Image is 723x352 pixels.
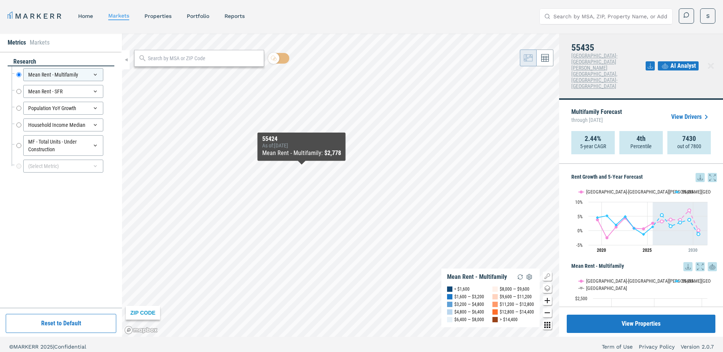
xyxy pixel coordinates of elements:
[579,189,666,195] button: Show Minneapolis-St. Paul-Bloomington, MN-WI
[579,278,595,284] button: Show USA
[13,344,40,350] span: MARKERR
[596,216,599,219] path: Monday, 29 Jul, 20:00, 4.52. 55435.
[615,223,618,226] path: Thursday, 29 Jul, 20:00, 1.94. 55435.
[571,182,711,258] svg: Interactive chart
[575,200,583,205] text: 10%
[224,13,245,19] a: reports
[606,214,609,217] path: Wednesday, 29 Jul, 20:00, 5.14. 55435.
[500,301,534,308] div: $11,200 — $12,800
[543,308,552,317] button: Zoom out map button
[40,344,54,350] span: 2025 |
[585,135,601,142] strong: 2.44%
[679,221,682,224] path: Saturday, 29 Jul, 20:00, 2.83. 55435.
[580,142,606,150] p: 5-year CAGR
[543,284,552,293] button: Change style map button
[682,278,693,284] text: 55435
[674,271,694,277] button: Show 55435
[576,243,583,248] text: -5%
[454,285,470,293] div: < $1,600
[8,11,63,21] a: MARKERR
[124,326,158,334] a: Mapbox logo
[122,34,559,337] canvas: Map
[651,225,654,228] path: Tuesday, 29 Jul, 20:00, 1.32. 55435.
[706,12,710,20] span: S
[658,61,699,70] button: AI Analyst
[579,271,666,277] button: Show Minneapolis-St. Paul-Bloomington, MN-WI
[543,320,552,330] button: Other options map button
[697,232,700,235] path: Monday, 29 Jul, 20:00, -1.21. 55435.
[23,102,103,115] div: Population YoY Growth
[500,285,529,293] div: $8,000 — $9,600
[642,233,645,236] path: Monday, 29 Jul, 20:00, -1.31. 55435.
[54,344,86,350] span: Confidential
[500,316,518,323] div: > $14,400
[571,43,646,53] h4: 55435
[660,213,664,216] path: Wednesday, 29 Jul, 20:00, 5.42. 55435.
[633,227,636,230] path: Saturday, 29 Jul, 20:00, 0.77. 55435.
[324,149,341,157] b: $2,778
[543,272,552,281] button: Show/Hide Legend Map Button
[23,160,103,173] div: (Select Metric)
[8,58,114,66] div: research
[670,61,696,70] span: AI Analyst
[23,68,103,81] div: Mean Rent - Multifamily
[682,135,696,142] strong: 7430
[700,8,715,24] button: S
[262,136,341,142] div: 55424
[660,220,664,223] path: Wednesday, 29 Jul, 20:00, 3.2. Minneapolis-St. Paul-Bloomington, MN-WI.
[500,293,532,301] div: $9,600 — $11,200
[567,315,715,333] button: View Properties
[454,301,484,308] div: $3,200 — $4,800
[688,218,691,221] path: Sunday, 29 Jul, 20:00, 3.77. 55435.
[500,308,534,316] div: $12,800 — $14,400
[597,248,606,253] tspan: 2020
[23,135,103,156] div: MF - Total Units - Under Construction
[144,13,172,19] a: properties
[553,9,668,24] input: Search by MSA, ZIP, Property Name, or Address
[674,189,694,195] button: Show 55435
[543,296,552,305] button: Zoom in map button
[571,53,617,89] span: [GEOGRAPHIC_DATA]-[GEOGRAPHIC_DATA][PERSON_NAME][GEOGRAPHIC_DATA], [GEOGRAPHIC_DATA]-[GEOGRAPHIC_...
[577,214,583,219] text: 5%
[516,272,525,282] img: Reload Legend
[454,316,484,323] div: $6,400 — $8,000
[454,308,484,316] div: $4,800 — $6,400
[671,112,711,122] a: View Drivers
[639,343,675,350] a: Privacy Policy
[23,118,103,131] div: Household Income Median
[23,85,103,98] div: Mean Rent - SFR
[602,343,633,350] a: Term of Use
[669,218,672,221] path: Thursday, 29 Jul, 20:00, 3.82. Minneapolis-St. Paul-Bloomington, MN-WI.
[688,248,697,253] tspan: 2030
[148,54,260,62] input: Search by MSA or ZIP Code
[262,149,341,158] div: Mean Rent - Multifamily :
[9,344,13,350] span: ©
[586,285,627,291] text: [GEOGRAPHIC_DATA]
[571,115,622,125] span: through [DATE]
[624,215,627,218] path: Friday, 29 Jul, 20:00, 4.9. 55435.
[447,273,507,281] div: Mean Rent - Multifamily
[677,142,701,150] p: out of 7800
[108,13,129,19] a: markets
[643,248,652,253] tspan: 2025
[8,38,26,47] li: Metrics
[577,228,583,234] text: 0%
[681,343,714,350] a: Version 2.0.7
[262,136,341,158] div: Map Tooltip Content
[571,182,717,258] div: Rent Growth and 5-Year Forecast. Highcharts interactive chart.
[688,209,691,212] path: Sunday, 29 Jul, 20:00, 7.03. Minneapolis-St. Paul-Bloomington, MN-WI.
[187,13,209,19] a: Portfolio
[30,38,50,47] li: Markets
[571,109,622,125] p: Multifamily Forecast
[669,225,672,228] path: Thursday, 29 Jul, 20:00, 1.53. 55435.
[575,296,587,301] text: $2,500
[636,135,646,142] strong: 4th
[525,272,534,282] img: Settings
[454,293,484,301] div: $1,600 — $3,200
[78,13,93,19] a: home
[571,173,717,182] h5: Rent Growth and 5-Year Forecast
[571,262,717,271] h5: Mean Rent - Multifamily
[6,314,116,333] button: Reset to Default
[606,236,609,239] path: Wednesday, 29 Jul, 20:00, -2.5. Minneapolis-St. Paul-Bloomington, MN-WI.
